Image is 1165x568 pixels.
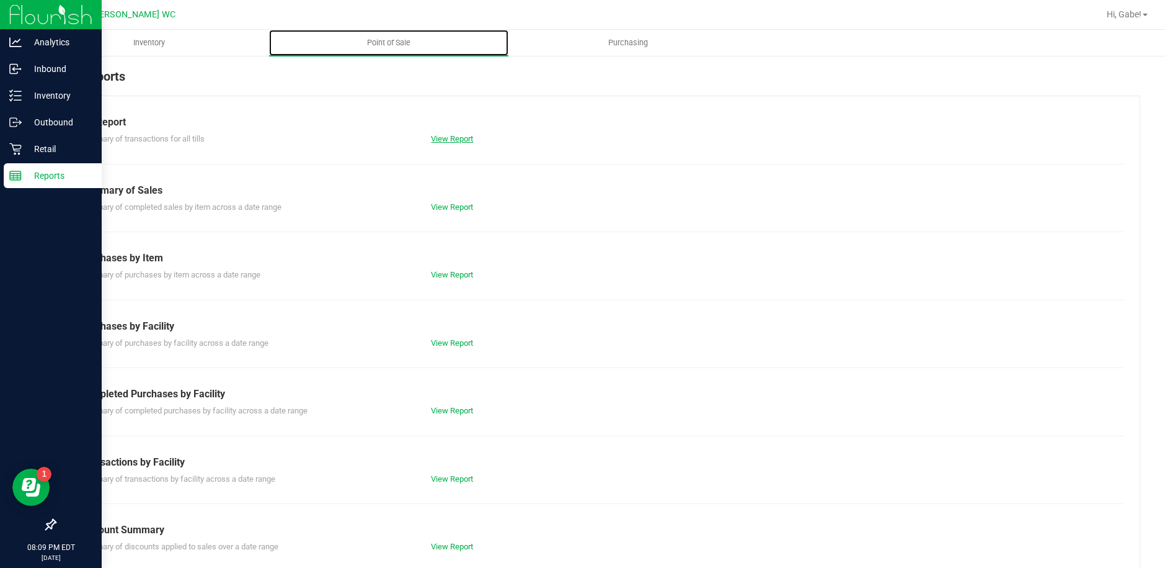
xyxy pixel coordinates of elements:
[12,469,50,506] iframe: Resource center
[431,406,473,415] a: View Report
[431,474,473,484] a: View Report
[80,338,268,348] span: Summary of purchases by facility across a date range
[9,116,22,128] inline-svg: Outbound
[350,37,427,48] span: Point of Sale
[269,30,508,56] a: Point of Sale
[22,115,96,130] p: Outbound
[431,202,473,212] a: View Report
[80,134,205,143] span: Summary of transactions for all tills
[80,115,1115,130] div: Till Report
[9,63,22,75] inline-svg: Inbound
[22,61,96,76] p: Inbound
[508,30,748,56] a: Purchasing
[591,37,665,48] span: Purchasing
[80,251,1115,266] div: Purchases by Item
[78,9,175,20] span: St. [PERSON_NAME] WC
[80,183,1115,198] div: Summary of Sales
[80,319,1115,334] div: Purchases by Facility
[431,134,473,143] a: View Report
[22,35,96,50] p: Analytics
[55,67,1140,96] div: POS Reports
[80,523,1115,538] div: Discount Summary
[37,467,51,482] iframe: Resource center unread badge
[80,202,281,212] span: Summary of completed sales by item across a date range
[22,168,96,183] p: Reports
[117,37,182,48] span: Inventory
[80,455,1115,470] div: Transactions by Facility
[22,142,96,156] p: Retail
[431,270,473,279] a: View Report
[22,88,96,103] p: Inventory
[80,387,1115,402] div: Completed Purchases by Facility
[9,143,22,155] inline-svg: Retail
[6,553,96,562] p: [DATE]
[9,169,22,182] inline-svg: Reports
[1107,9,1141,19] span: Hi, Gabe!
[30,30,269,56] a: Inventory
[9,89,22,102] inline-svg: Inventory
[80,270,260,279] span: Summary of purchases by item across a date range
[6,542,96,553] p: 08:09 PM EDT
[431,542,473,551] a: View Report
[9,36,22,48] inline-svg: Analytics
[80,542,278,551] span: Summary of discounts applied to sales over a date range
[80,474,275,484] span: Summary of transactions by facility across a date range
[431,338,473,348] a: View Report
[80,406,308,415] span: Summary of completed purchases by facility across a date range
